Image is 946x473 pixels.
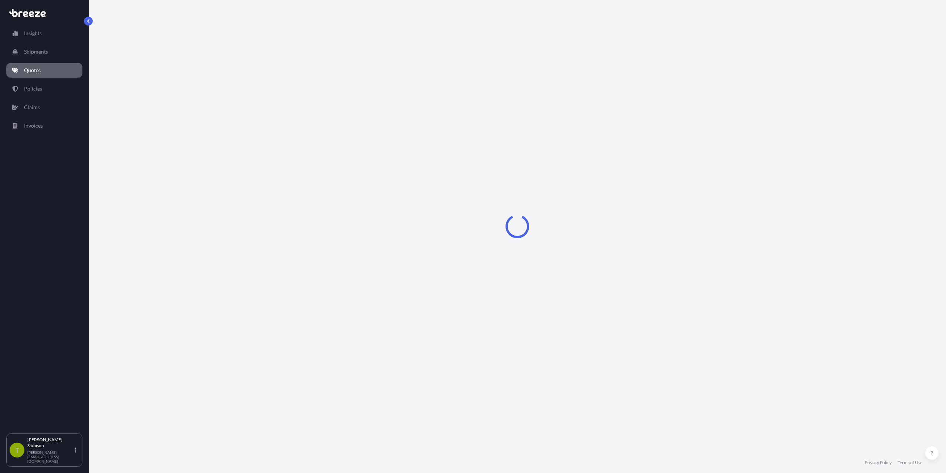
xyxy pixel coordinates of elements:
[24,48,48,55] p: Shipments
[6,26,82,41] a: Insights
[6,81,82,96] a: Policies
[24,30,42,37] p: Insights
[24,104,40,111] p: Claims
[6,63,82,78] a: Quotes
[24,122,43,129] p: Invoices
[6,100,82,115] a: Claims
[15,446,19,454] span: T
[865,460,892,466] a: Privacy Policy
[898,460,922,466] a: Terms of Use
[24,85,42,92] p: Policies
[27,437,73,449] p: [PERSON_NAME] Sibbison
[6,44,82,59] a: Shipments
[27,450,73,463] p: [PERSON_NAME][EMAIL_ADDRESS][DOMAIN_NAME]
[24,67,41,74] p: Quotes
[6,118,82,133] a: Invoices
